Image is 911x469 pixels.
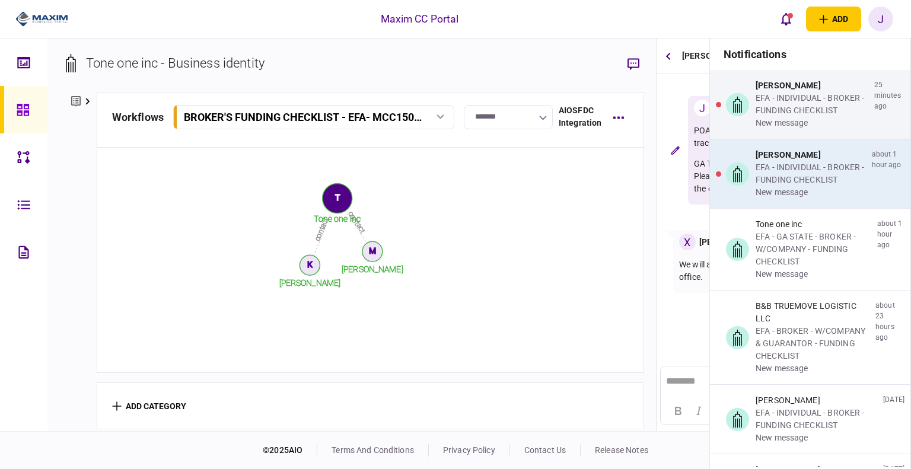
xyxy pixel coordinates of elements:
[699,236,765,248] div: [PERSON_NAME]
[694,158,888,195] p: GA T146- Must only be signed and not dated. Please have the customer redo it and include it in th...
[877,218,904,280] div: about 1 hour ago
[774,7,799,31] button: open notifications list
[335,193,340,202] text: T
[661,366,906,397] iframe: Rich Text Area
[661,80,906,93] div: [DATE]
[173,105,454,129] button: BROKER'S FUNDING CHECKLIST - EFA- MCC150097
[756,79,869,92] div: [PERSON_NAME]
[874,79,904,129] div: 25 minutes ago
[443,445,495,455] a: privacy policy
[307,260,313,269] text: K
[279,278,340,288] tspan: [PERSON_NAME]
[710,39,910,70] h3: notifications
[756,362,871,375] div: new message
[112,401,186,411] button: add category
[694,125,888,149] p: POA - Looks good to overnight. Please provide a tracking number
[184,111,423,123] div: BROKER'S FUNDING CHECKLIST - EFA - MCC150097
[756,231,872,268] div: EFA - GA STATE - BROKER - W/COMPANY - FUNDING CHECKLIST
[332,445,414,455] a: terms and conditions
[806,7,861,31] button: open adding identity options
[689,403,709,419] button: Italic
[883,394,904,444] div: [DATE]
[263,444,317,457] div: © 2025 AIO
[694,100,711,116] div: J
[679,234,696,250] div: X
[756,407,878,432] div: EFA - INDIVIDUAL - BROKER - FUNDING CHECKLIST
[668,403,688,419] button: Bold
[595,445,648,455] a: release notes
[679,259,874,283] p: We will approve this once we receive the originals in office.
[369,246,376,256] text: M
[756,268,872,280] div: new message
[756,161,867,186] div: EFA - INDIVIDUAL - BROKER - FUNDING CHECKLIST
[661,214,906,227] div: [DATE]
[559,104,601,129] div: AIOSFDC Integration
[756,92,869,117] div: EFA - INDIVIDUAL - BROKER - FUNDING CHECKLIST
[756,394,878,407] div: [PERSON_NAME]
[756,325,871,362] div: EFA - BROKER - W/COMPANY & GUARANTOR - FUNDING CHECKLIST
[756,117,869,129] div: new message
[756,300,871,325] div: B&B TRUEMOVE LOGISTIC LLC
[112,109,164,125] div: workflows
[524,445,566,455] a: contact us
[15,10,68,28] img: client company logo
[756,149,867,161] div: [PERSON_NAME]
[314,214,361,224] tspan: Tone one inc
[756,218,872,231] div: Tone one inc
[342,264,403,274] tspan: [PERSON_NAME]
[86,53,265,73] div: Tone one inc - Business identity
[756,186,867,199] div: new message
[756,432,878,444] div: new message
[868,7,893,31] button: J
[381,11,459,27] div: Maxim CC Portal
[682,39,747,74] div: [PERSON_NAME]
[872,149,904,199] div: about 1 hour ago
[313,216,329,242] text: contact
[875,300,904,375] div: about 23 hours ago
